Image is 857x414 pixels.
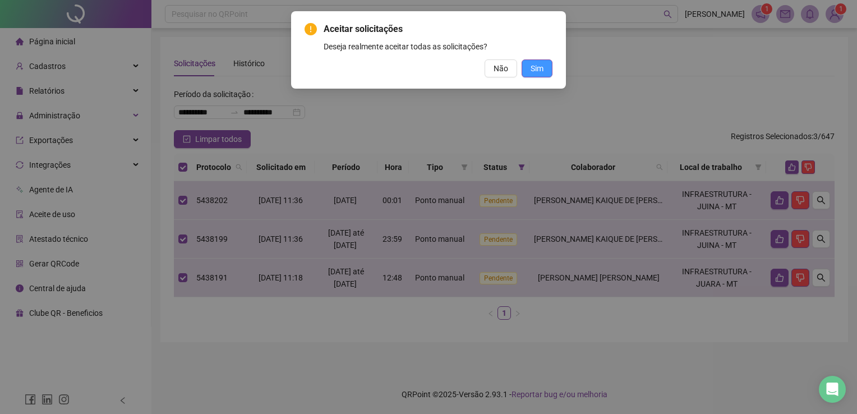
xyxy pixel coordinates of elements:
[305,23,317,35] span: exclamation-circle
[494,62,508,75] span: Não
[522,59,552,77] button: Sim
[485,59,517,77] button: Não
[531,62,543,75] span: Sim
[324,22,552,36] span: Aceitar solicitações
[324,40,552,53] div: Deseja realmente aceitar todas as solicitações?
[819,376,846,403] div: Open Intercom Messenger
